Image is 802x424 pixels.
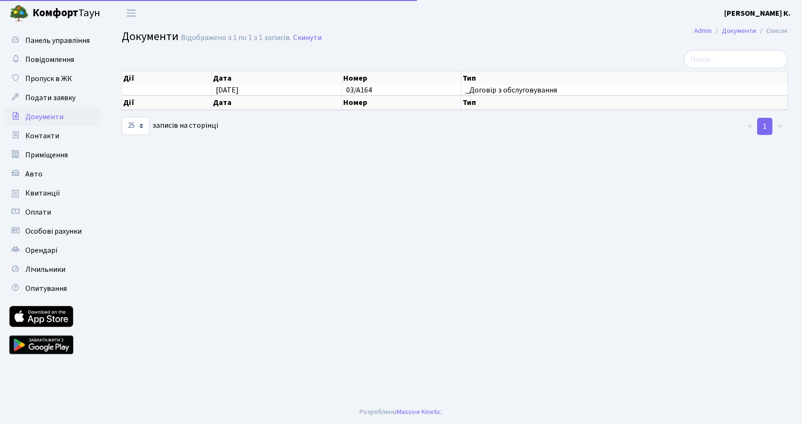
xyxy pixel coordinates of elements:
[122,72,212,85] th: Дії
[680,21,802,41] nav: breadcrumb
[25,283,67,294] span: Опитування
[5,165,100,184] a: Авто
[5,241,100,260] a: Орендарі
[181,33,291,42] div: Відображено з 1 по 1 з 1 записів.
[122,117,218,135] label: записів на сторінці
[462,72,788,85] th: Тип
[465,86,783,94] span: _Договір з обслуговування
[25,169,42,179] span: Авто
[359,407,443,417] div: Розроблено .
[5,222,100,241] a: Особові рахунки
[25,131,59,141] span: Контакти
[212,72,342,85] th: Дата
[756,26,788,36] li: Список
[342,95,461,110] th: Номер
[122,117,149,135] select: записів на сторінці
[694,26,712,36] a: Admin
[724,8,791,19] a: [PERSON_NAME] К.
[5,88,100,107] a: Подати заявку
[5,260,100,279] a: Лічильники
[5,31,100,50] a: Панель управління
[293,33,322,42] a: Скинути
[5,279,100,298] a: Опитування
[25,188,60,198] span: Квитанції
[25,112,63,122] span: Документи
[462,95,788,110] th: Тип
[684,50,788,68] input: Пошук...
[25,245,57,256] span: Орендарі
[25,73,72,84] span: Пропуск в ЖК
[5,50,100,69] a: Повідомлення
[722,26,756,36] a: Документи
[25,54,74,65] span: Повідомлення
[10,4,29,23] img: logo.png
[122,28,179,45] span: Документи
[25,150,68,160] span: Приміщення
[5,203,100,222] a: Оплати
[119,5,143,21] button: Переключити навігацію
[32,5,100,21] span: Таун
[32,5,78,21] b: Комфорт
[25,93,75,103] span: Подати заявку
[5,184,100,203] a: Квитанції
[5,107,100,126] a: Документи
[25,226,82,237] span: Особові рахунки
[342,72,461,85] th: Номер
[25,207,51,217] span: Оплати
[25,264,65,275] span: Лічильники
[25,35,90,46] span: Панель управління
[397,407,441,417] a: Massive Kinetic
[5,126,100,145] a: Контакти
[212,95,342,110] th: Дата
[346,85,372,95] span: 03/А164
[757,118,772,135] a: 1
[122,95,212,110] th: Дії
[5,69,100,88] a: Пропуск в ЖК
[216,85,239,95] span: [DATE]
[5,145,100,165] a: Приміщення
